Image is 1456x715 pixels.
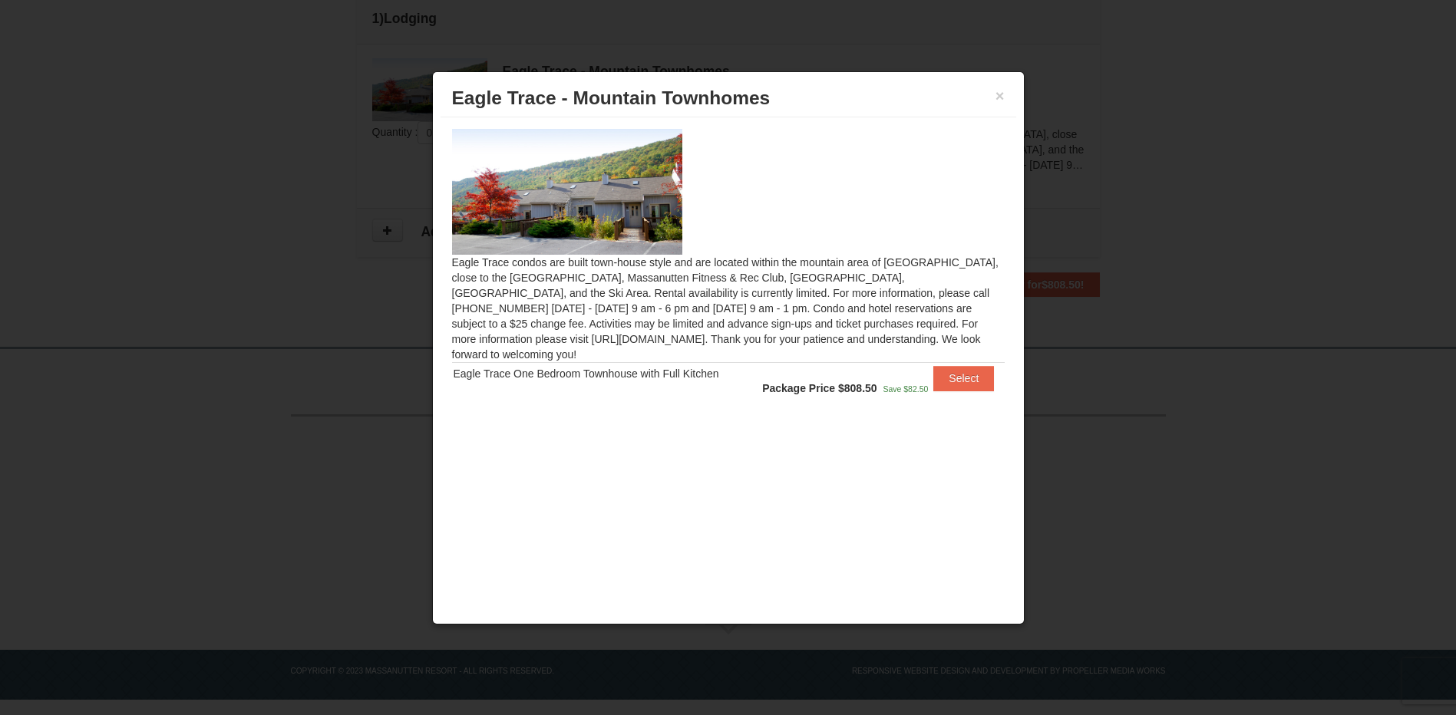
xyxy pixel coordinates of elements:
[933,366,994,390] button: Select
[452,129,682,255] img: 19218983-1-9b289e55.jpg
[454,366,744,381] div: Eagle Trace One Bedroom Townhouse with Full Kitchen
[441,117,1016,427] div: Eagle Trace condos are built town-house style and are located within the mountain area of [GEOGRA...
[452,87,771,108] span: Eagle Trace - Mountain Townhomes
[883,384,928,394] span: Save $82.50
[762,382,877,394] strong: Package Price $808.50
[995,88,1005,104] button: ×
